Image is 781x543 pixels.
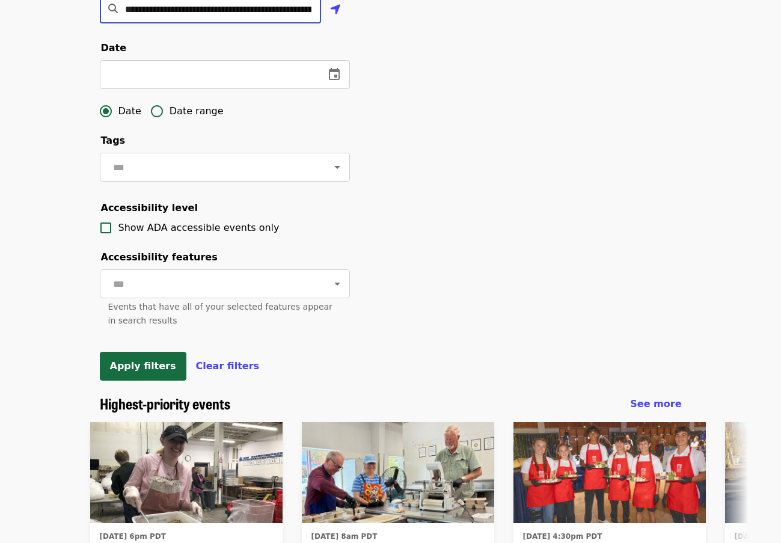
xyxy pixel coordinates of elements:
div: Highest-priority events [90,395,691,413]
i: location-arrow icon [330,2,341,17]
img: 2025 Empty Bowls Dinner & Auction Volunteers organized by FOOD For Lane County [513,422,706,523]
time: [DATE] 4:30pm PDT [523,531,602,542]
span: Accessibility level [101,202,198,213]
img: Meals on Wheels Kitchen Server - October organized by FOOD For Lane County [302,422,494,523]
button: change date [320,60,349,89]
span: See more [630,398,681,410]
span: Date [101,42,127,54]
i: search icon [108,3,118,14]
button: Open [329,159,346,176]
span: Date [118,104,141,118]
time: [DATE] 6pm PDT [100,531,166,542]
span: Highest-priority events [100,393,230,414]
span: Accessibility features [101,251,218,263]
span: Apply filters [110,360,176,372]
img: Food Rescue Express - October organized by FOOD For Lane County [90,422,283,523]
button: Apply filters [100,352,186,381]
span: Clear filters [196,360,260,372]
span: Show ADA accessible events only [118,222,280,233]
span: Date range [170,104,224,118]
a: Highest-priority events [100,395,230,413]
button: Clear filters [196,359,260,373]
a: See more [630,397,681,411]
span: Tags [101,135,126,146]
span: Events that have all of your selected features appear in search results [108,302,332,325]
time: [DATE] 8am PDT [311,531,378,542]
button: Open [329,275,346,292]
